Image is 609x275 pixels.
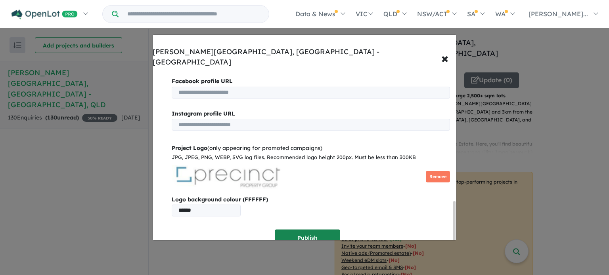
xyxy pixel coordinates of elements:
[172,153,450,162] div: JPG, JPEG, PNG, WEBP, SVG log files. Recommended logo height 200px. Must be less than 300KB
[529,10,588,18] span: [PERSON_NAME]...
[172,110,235,117] b: Instagram profile URL
[172,144,207,152] b: Project Logo
[172,144,450,153] div: (only appearing for promoted campaigns)
[172,195,450,205] b: Logo background colour (FFFFFF)
[120,6,267,23] input: Try estate name, suburb, builder or developer
[172,165,298,189] img: Henderson%20Park%20Estate%20Hervey%20Bay%20-%20Tinana%20Logo.png
[275,229,340,247] button: Publish
[11,9,78,19] img: Openlot PRO Logo White
[172,78,233,85] b: Facebook profile URL
[153,47,456,67] div: [PERSON_NAME][GEOGRAPHIC_DATA], [GEOGRAPHIC_DATA] - [GEOGRAPHIC_DATA]
[441,49,448,66] span: ×
[426,171,450,182] button: Remove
